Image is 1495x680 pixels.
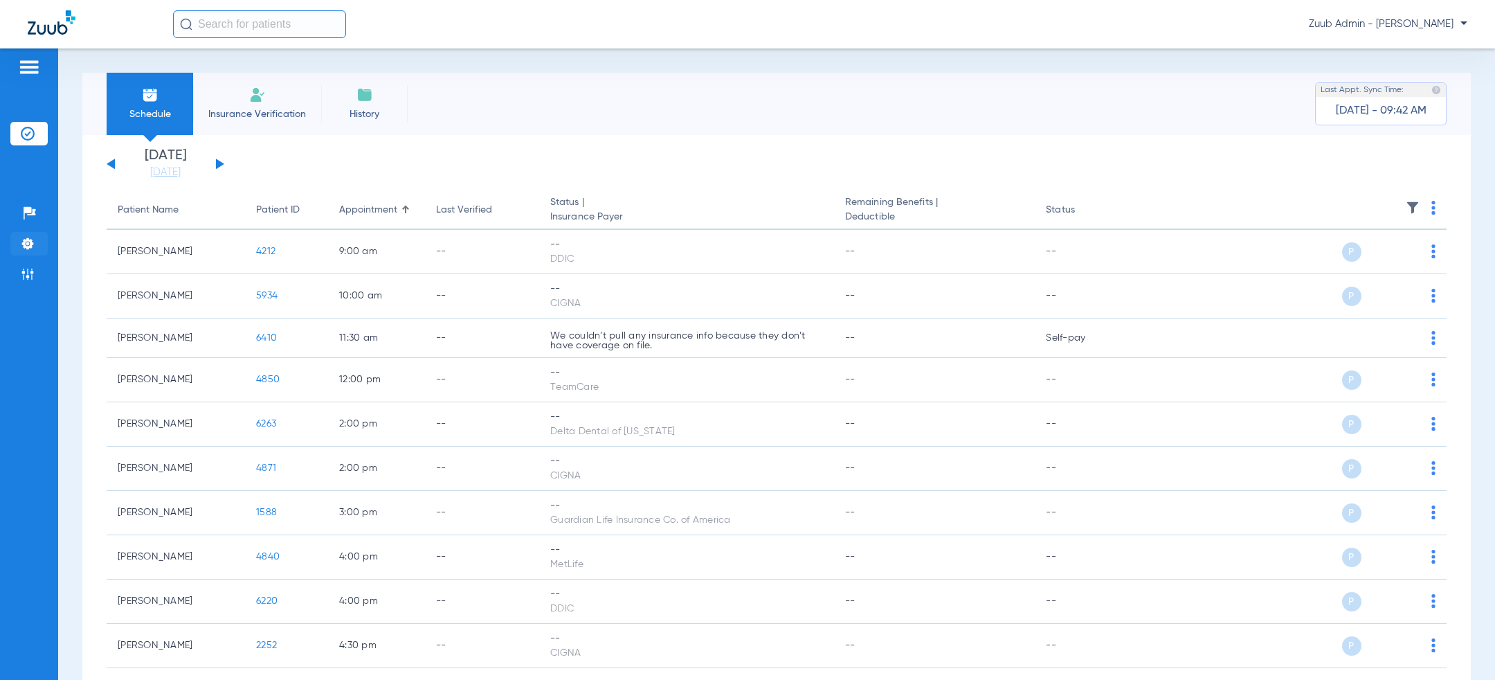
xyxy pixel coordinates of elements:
span: -- [845,333,855,343]
td: -- [425,580,539,624]
div: Last Verified [436,203,528,217]
td: -- [1035,491,1128,535]
img: group-dot-blue.svg [1431,461,1435,475]
img: group-dot-blue.svg [1431,289,1435,303]
span: 1588 [256,508,277,517]
td: -- [425,447,539,491]
td: -- [425,535,539,580]
img: History [356,87,373,103]
td: -- [425,358,539,402]
td: -- [425,624,539,668]
td: -- [1035,402,1128,447]
li: [DATE] [124,149,207,179]
td: [PERSON_NAME] [107,580,245,624]
div: Delta Dental of [US_STATE] [550,424,823,439]
span: P [1342,242,1361,262]
div: Patient Name [118,203,179,217]
div: TeamCare [550,380,823,395]
span: -- [845,641,855,650]
th: Status | [539,191,834,230]
span: History [332,107,397,121]
span: -- [845,552,855,562]
div: Guardian Life Insurance Co. of America [550,513,823,528]
img: Schedule [142,87,158,103]
div: -- [550,410,823,424]
td: 9:00 AM [328,230,425,274]
span: 4850 [256,375,280,384]
span: Zuub Admin - [PERSON_NAME] [1309,17,1467,31]
td: 4:30 PM [328,624,425,668]
div: Last Verified [436,203,492,217]
span: P [1342,503,1361,523]
td: -- [1035,580,1128,624]
span: 6410 [256,333,277,343]
td: [PERSON_NAME] [107,624,245,668]
span: 4871 [256,463,276,473]
td: 12:00 PM [328,358,425,402]
th: Status [1035,191,1128,230]
td: [PERSON_NAME] [107,535,245,580]
img: group-dot-blue.svg [1431,373,1435,386]
img: Manual Insurance Verification [249,87,266,103]
td: [PERSON_NAME] [107,402,245,447]
span: -- [845,596,855,606]
div: -- [550,454,823,469]
td: -- [425,230,539,274]
img: last sync help info [1431,85,1441,95]
img: group-dot-blue.svg [1431,505,1435,519]
img: group-dot-blue.svg [1431,638,1435,652]
span: Insurance Payer [550,210,823,224]
td: [PERSON_NAME] [107,358,245,402]
td: [PERSON_NAME] [107,447,245,491]
span: Schedule [117,107,183,121]
img: Zuub Logo [28,10,75,35]
td: [PERSON_NAME] [107,491,245,535]
div: DDIC [550,252,823,267]
td: -- [1035,535,1128,580]
img: group-dot-blue.svg [1431,201,1435,215]
img: group-dot-blue.svg [1431,594,1435,608]
div: -- [550,282,823,296]
div: -- [550,632,823,646]
td: -- [425,274,539,319]
div: Appointment [339,203,397,217]
img: filter.svg [1406,201,1420,215]
td: 3:00 PM [328,491,425,535]
td: Self-pay [1035,319,1128,358]
span: P [1342,636,1361,656]
td: -- [425,491,539,535]
td: 4:00 PM [328,535,425,580]
div: -- [550,587,823,602]
td: -- [1035,358,1128,402]
div: -- [550,499,823,513]
td: [PERSON_NAME] [107,230,245,274]
td: 2:00 PM [328,447,425,491]
span: -- [845,375,855,384]
span: Insurance Verification [203,107,311,121]
p: We couldn’t pull any insurance info because they don’t have coverage on file. [550,331,823,350]
span: Deductible [845,210,1024,224]
div: Appointment [339,203,414,217]
td: 10:00 AM [328,274,425,319]
span: -- [845,419,855,429]
div: MetLife [550,557,823,572]
span: P [1342,459,1361,478]
td: -- [1035,447,1128,491]
span: 6220 [256,596,278,606]
img: group-dot-blue.svg [1431,331,1435,345]
td: -- [425,319,539,358]
span: -- [845,247,855,256]
div: CIGNA [550,469,823,483]
span: P [1342,415,1361,434]
div: Patient ID [256,203,317,217]
div: CIGNA [550,296,823,311]
td: -- [1035,624,1128,668]
span: 2252 [256,641,277,650]
td: -- [1035,230,1128,274]
td: 2:00 PM [328,402,425,447]
span: 6263 [256,419,276,429]
span: -- [845,463,855,473]
span: P [1342,548,1361,567]
img: Search Icon [180,18,192,30]
div: DDIC [550,602,823,616]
